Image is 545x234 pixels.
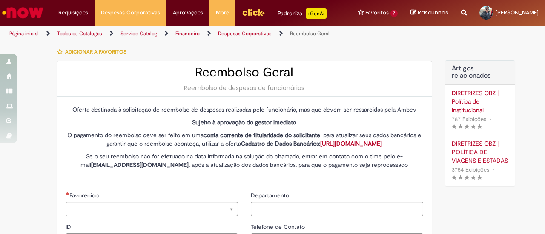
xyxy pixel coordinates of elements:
p: +GenAi [306,8,327,19]
span: Adicionar a Favoritos [65,48,126,55]
ul: Trilhas de página [6,26,357,42]
span: [PERSON_NAME] [496,9,539,16]
div: Padroniza [278,8,327,19]
div: Reembolso de despesas de funcionários [66,84,423,92]
span: Departamento [251,192,291,199]
span: 787 Exibições [452,116,486,123]
span: Requisições [58,8,88,17]
p: O pagamento do reembolso deve ser feito em uma , para atualizar seus dados bancários e garantir q... [66,131,423,148]
a: [URL][DOMAIN_NAME] [320,140,382,147]
a: Limpar campo Favorecido [66,202,238,216]
span: ID [66,223,73,231]
strong: conta corrente de titularidade do solicitante [204,131,320,139]
span: Aprovações [173,8,203,17]
span: 7 [390,10,398,17]
strong: [EMAIL_ADDRESS][DOMAIN_NAME] [91,161,189,169]
p: Oferta destinada à solicitação de reembolso de despesas realizadas pelo funcionário, mas que deve... [66,105,423,114]
a: Página inicial [9,30,39,37]
span: Necessários [66,192,69,195]
button: Adicionar a Favoritos [57,43,131,61]
h2: Reembolso Geral [66,65,423,79]
a: Despesas Corporativas [218,30,272,37]
span: More [216,8,229,17]
a: Reembolso Geral [290,30,330,37]
img: ServiceNow [1,4,45,21]
span: • [488,113,493,125]
a: DIRETRIZES OBZ | Política de Institucional [452,89,508,114]
h3: Artigos relacionados [452,65,508,80]
a: Todos os Catálogos [57,30,102,37]
strong: Cadastro de Dados Bancários: [241,140,382,147]
input: Departamento [251,202,423,216]
span: Necessários - Favorecido [69,192,100,199]
span: Telefone de Contato [251,223,307,231]
p: Se o seu reembolso não for efetuado na data informada na solução do chamado, entrar em contato co... [66,152,423,169]
span: 3754 Exibições [452,166,489,173]
span: • [491,164,496,175]
span: Favoritos [365,8,389,17]
span: Despesas Corporativas [101,8,160,17]
span: Rascunhos [418,8,448,17]
img: click_logo_yellow_360x200.png [242,6,265,19]
a: Rascunhos [410,9,448,17]
a: DIRETRIZES OBZ | POLÍTICA DE VIAGENS E ESTADAS [452,139,508,165]
a: Service Catalog [120,30,157,37]
a: Financeiro [175,30,200,37]
strong: Sujeito à aprovação do gestor imediato [192,118,296,126]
